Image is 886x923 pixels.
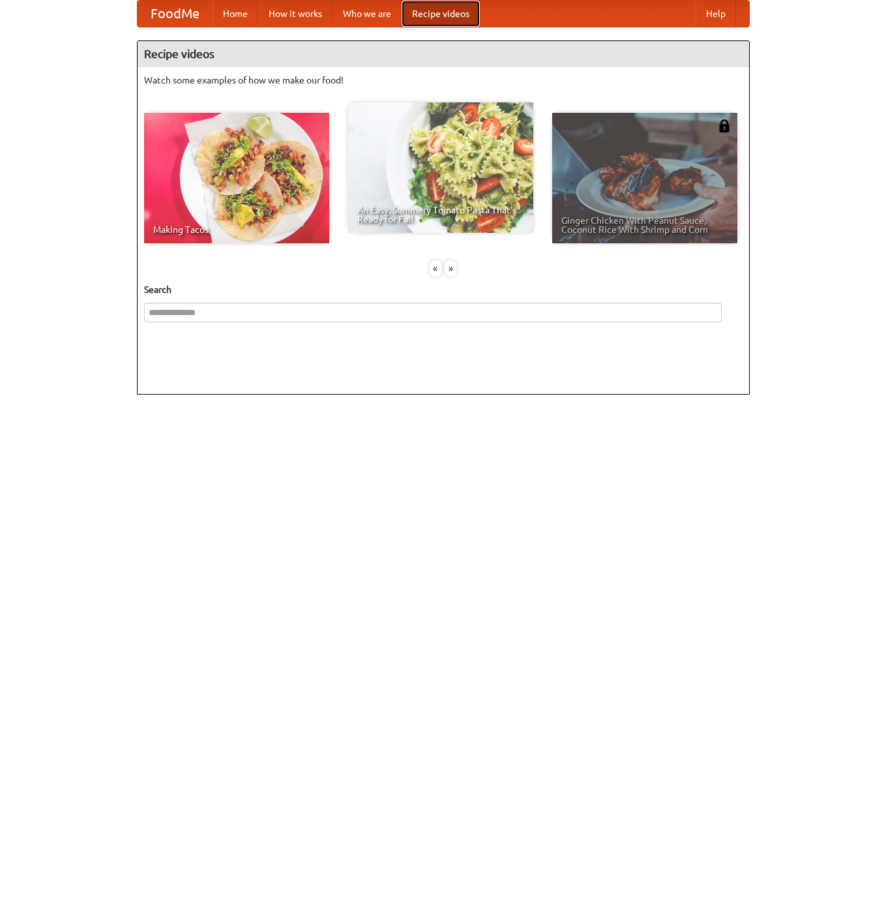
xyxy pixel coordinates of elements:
img: 483408.png [718,119,731,132]
a: Making Tacos [144,113,329,243]
h4: Recipe videos [138,41,749,67]
a: Help [696,1,736,27]
a: Who we are [332,1,402,27]
span: An Easy, Summery Tomato Pasta That's Ready for Fall [357,205,524,224]
span: Making Tacos [153,225,320,234]
a: An Easy, Summery Tomato Pasta That's Ready for Fall [348,102,533,233]
a: How it works [258,1,332,27]
a: FoodMe [138,1,213,27]
p: Watch some examples of how we make our food! [144,74,743,87]
a: Home [213,1,258,27]
a: Recipe videos [402,1,480,27]
div: « [430,260,441,277]
h5: Search [144,283,743,296]
div: » [445,260,456,277]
